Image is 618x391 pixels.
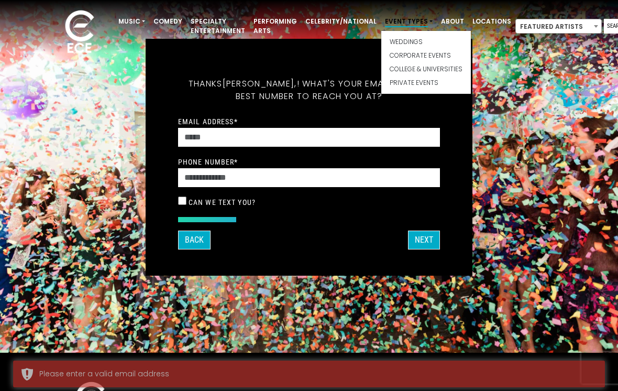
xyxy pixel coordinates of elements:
[381,76,471,90] a: Private Events
[301,13,381,30] a: Celebrity/National
[149,13,186,30] a: Comedy
[515,19,602,34] span: Featured Artists
[53,7,106,58] img: ece_new_logo_whitev2-1.png
[178,157,238,167] label: Phone Number
[249,13,301,40] a: Performing Arts
[381,35,471,49] a: Weddings
[437,13,468,30] a: About
[381,13,437,30] a: Event Types
[381,49,471,62] a: Corporate Events
[408,231,440,249] button: Next
[186,13,249,40] a: Specialty Entertainment
[114,13,149,30] a: Music
[516,19,601,34] span: Featured Artists
[189,198,256,207] label: Can we text you?
[178,65,440,115] h5: Thanks ! What's your email and the best number to reach you at?
[178,231,211,249] button: Back
[381,62,471,76] a: College & Universities
[178,117,238,126] label: Email Address
[468,13,515,30] a: Locations
[223,78,297,90] span: [PERSON_NAME],
[39,368,598,379] div: Please enter a valid email address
